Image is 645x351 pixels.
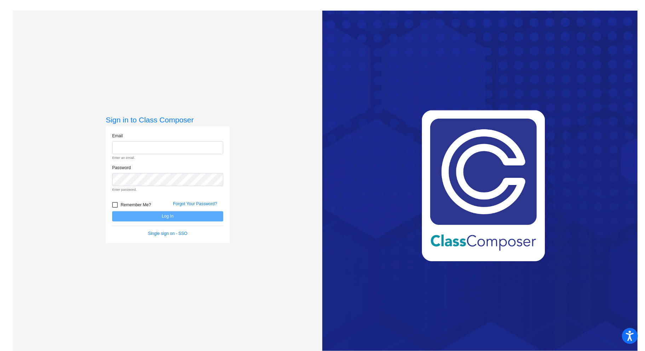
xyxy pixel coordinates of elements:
span: Remember Me? [121,201,151,209]
label: Email [112,133,123,139]
h3: Sign in to Class Composer [106,115,230,124]
label: Password [112,165,131,171]
a: Forgot Your Password? [173,201,217,206]
small: Enter an email. [112,155,223,160]
button: Log In [112,211,223,221]
small: Enter password. [112,187,223,192]
a: Single sign on - SSO [148,231,187,236]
